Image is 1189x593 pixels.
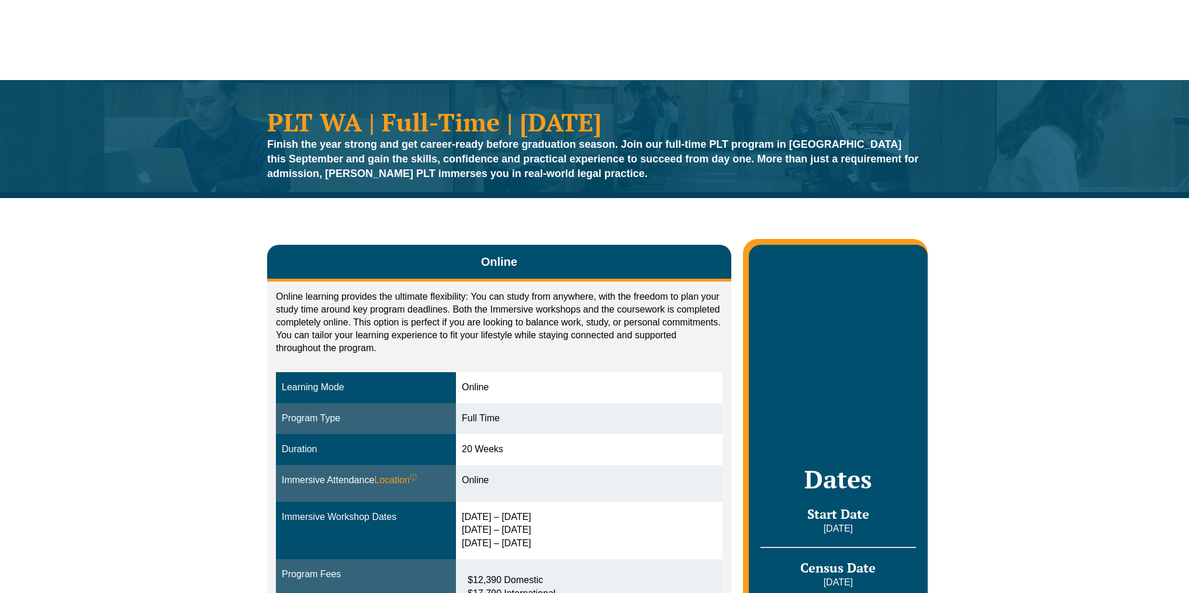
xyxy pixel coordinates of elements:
[282,381,450,394] div: Learning Mode
[462,443,717,456] div: 20 Weeks
[462,511,717,551] div: [DATE] – [DATE] [DATE] – [DATE] [DATE] – [DATE]
[761,576,916,589] p: [DATE]
[282,443,450,456] div: Duration
[468,575,543,585] span: $12,390 Domestic
[374,474,417,487] span: Location
[410,473,417,481] sup: ⓘ
[282,412,450,425] div: Program Type
[267,109,922,134] h1: PLT WA | Full-Time | [DATE]
[462,412,717,425] div: Full Time
[267,138,918,179] strong: Finish the year strong and get career-ready before graduation season. Join our full-time PLT prog...
[761,464,916,494] h2: Dates
[761,522,916,535] p: [DATE]
[276,290,723,355] p: Online learning provides the ultimate flexibility: You can study from anywhere, with the freedom ...
[481,254,517,270] span: Online
[462,381,717,394] div: Online
[282,474,450,487] div: Immersive Attendance
[807,505,869,522] span: Start Date
[800,559,876,576] span: Census Date
[462,474,717,487] div: Online
[282,511,450,524] div: Immersive Workshop Dates
[282,568,450,581] div: Program Fees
